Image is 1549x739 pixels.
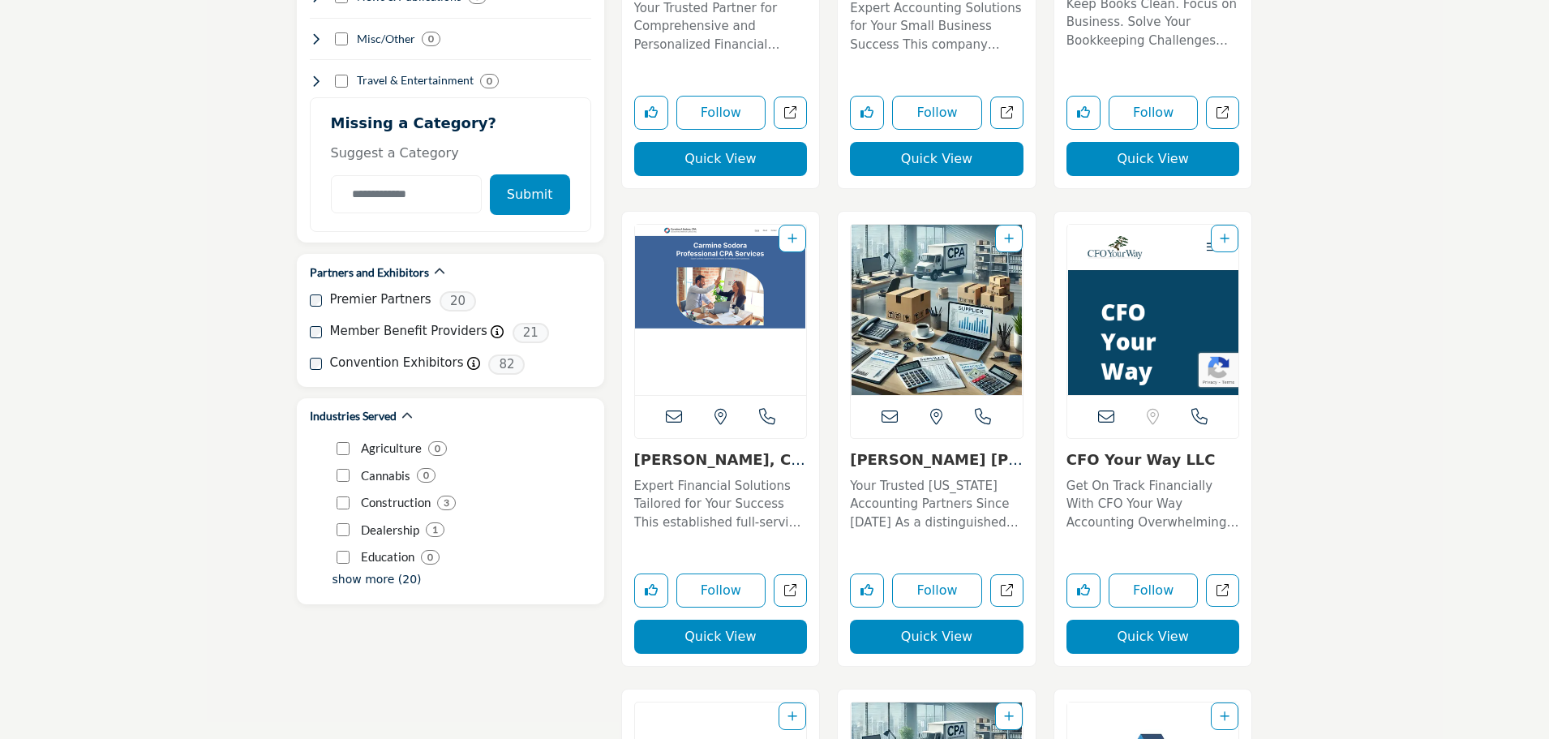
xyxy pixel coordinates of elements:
[1066,574,1101,608] button: Like listing
[634,451,808,469] h3: Carmine A Sodora, CPA
[361,521,419,539] p: Dealership: Dealerships
[333,571,422,588] p: show more (20)
[892,574,982,608] button: Follow
[426,522,444,537] div: 1 Results For Dealership
[490,174,570,215] button: Submit
[676,574,766,608] button: Follow
[634,96,668,130] button: Like listing
[676,96,766,130] button: Follow
[990,97,1023,130] a: Open block-advisors in new tab
[1067,225,1239,395] img: CFO Your Way LLC
[422,32,440,46] div: 0 Results For Misc/Other
[1206,574,1239,608] a: Open cfo-your-way in new tab
[310,264,429,281] h2: Partners and Exhibitors
[1109,96,1199,130] button: Follow
[634,477,808,532] p: Expert Financial Solutions Tailored for Your Success This established full-service accounting fir...
[421,550,440,565] div: 0 Results For Education
[1109,574,1199,608] button: Follow
[444,497,449,509] b: 3
[331,175,482,213] input: Category Name
[850,142,1023,176] button: Quick View
[428,441,447,456] div: 0 Results For Agriculture
[310,294,322,307] input: Premier Partners checkbox
[1066,451,1240,469] h3: CFO Your Way LLC
[635,225,807,395] a: Open Listing in new tab
[851,225,1023,395] a: Open Listing in new tab
[335,75,348,88] input: Select Travel & Entertainment checkbox
[1066,473,1240,532] a: Get On Track Financially With CFO Your Way Accounting Overwhelming Your Business? Let Our Fractio...
[428,33,434,45] b: 0
[310,326,322,338] input: Member Benefit Providers checkbox
[337,442,350,455] input: Agriculture checkbox
[850,574,884,608] button: Like listing
[357,72,474,88] h4: Travel & Entertainment: Travel & Entertainment
[330,322,487,341] label: Member Benefit Providers
[1066,477,1240,532] p: Get On Track Financially With CFO Your Way Accounting Overwhelming Your Business? Let Our Fractio...
[787,710,797,723] a: Add To List
[337,469,350,482] input: Cannabis checkbox
[335,32,348,45] input: Select Misc/Other checkbox
[1004,232,1014,245] a: Add To List
[361,548,414,566] p: Education: Education
[892,96,982,130] button: Follow
[417,468,436,483] div: 0 Results For Cannabis
[634,451,805,486] a: [PERSON_NAME], CP...
[330,290,431,309] label: Premier Partners
[634,574,668,608] button: Like listing
[1066,620,1240,654] button: Quick View
[488,354,525,375] span: 82
[423,470,429,481] b: 0
[487,75,492,87] b: 0
[361,439,422,458] p: Agriculture: Agriculture
[337,496,350,509] input: Construction checkbox
[361,466,410,485] p: Cannabis: Cannabis
[331,145,459,161] span: Suggest a Category
[310,358,322,370] input: Convention Exhibitors checkbox
[990,574,1023,608] a: Open caruso-thompson-llp in new tab
[850,477,1023,532] p: Your Trusted [US_STATE] Accounting Partners Since [DATE] As a distinguished firm in the accountin...
[635,225,807,395] img: Carmine A Sodora, CPA
[1066,451,1216,468] a: CFO Your Way LLC
[1004,710,1014,723] a: Add To List
[1066,96,1101,130] button: Like listing
[850,96,884,130] button: Like listing
[774,97,807,130] a: Open bj-harrison-company-llc in new tab
[1206,97,1239,130] a: Open capri in new tab
[361,493,431,512] p: Construction: Construction
[437,496,456,510] div: 3 Results For Construction
[634,142,808,176] button: Quick View
[851,225,1023,395] img: Caruso Thompson, LLP
[1220,710,1229,723] a: Add To List
[1067,225,1239,395] a: Open Listing in new tab
[435,443,440,454] b: 0
[440,291,476,311] span: 20
[427,552,433,563] b: 0
[330,354,464,372] label: Convention Exhibitors
[634,620,808,654] button: Quick View
[337,551,350,564] input: Education checkbox
[634,473,808,532] a: Expert Financial Solutions Tailored for Your Success This established full-service accounting fir...
[787,232,797,245] a: Add To List
[850,451,1023,486] a: [PERSON_NAME] [PERSON_NAME], LLP...
[1220,232,1229,245] a: Add To List
[1066,142,1240,176] button: Quick View
[357,31,415,47] h4: Misc/Other: Nonprofit fundraising, affinity programs, employee discounts
[850,473,1023,532] a: Your Trusted [US_STATE] Accounting Partners Since [DATE] As a distinguished firm in the accountin...
[850,451,1023,469] h3: Caruso Thompson, LLP
[774,574,807,608] a: Open carmine-a-sodora-cpa in new tab
[337,523,350,536] input: Dealership checkbox
[480,74,499,88] div: 0 Results For Travel & Entertainment
[432,524,438,535] b: 1
[331,114,570,144] h2: Missing a Category?
[310,408,397,424] h2: Industries Served
[850,620,1023,654] button: Quick View
[513,323,549,343] span: 21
